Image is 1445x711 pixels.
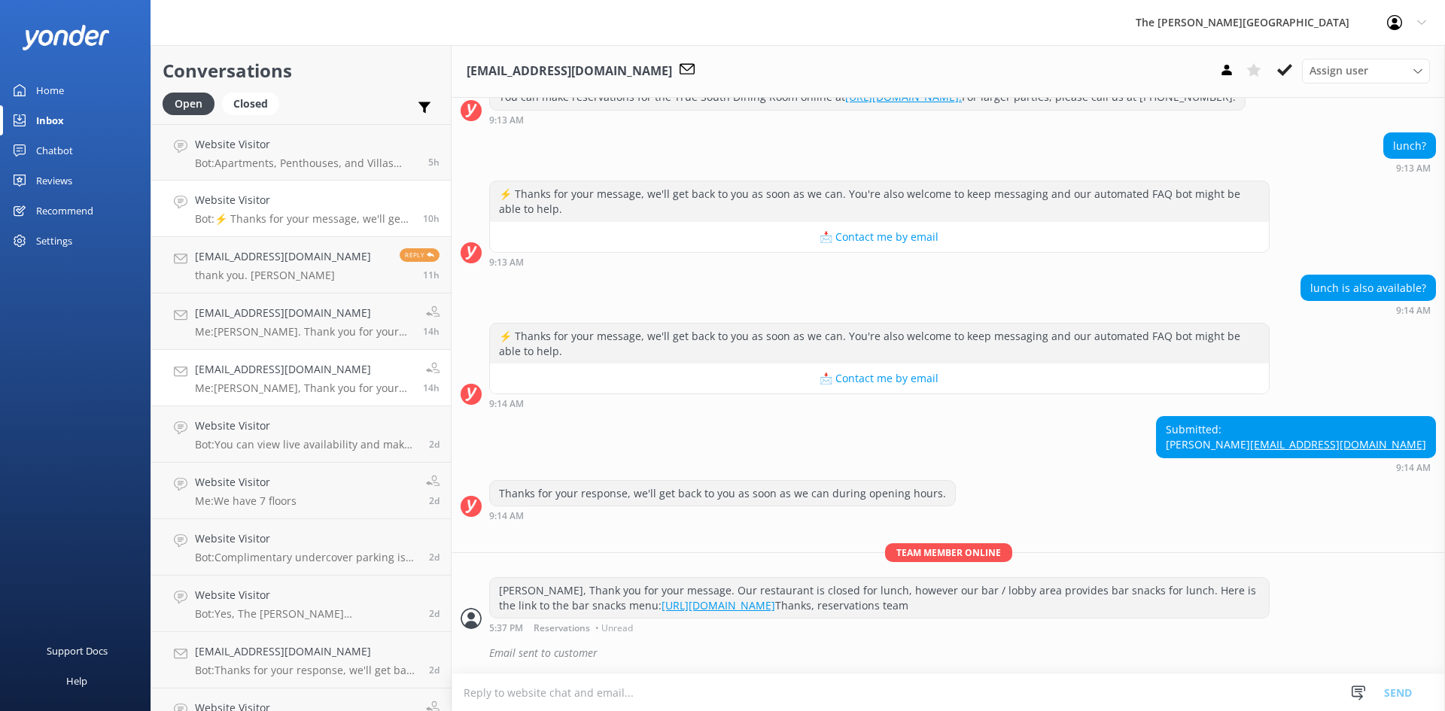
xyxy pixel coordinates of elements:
span: 08:44pm 18-Aug-2025 (UTC +12:00) Pacific/Auckland [423,269,440,281]
strong: 9:14 AM [1396,463,1431,472]
h4: [EMAIL_ADDRESS][DOMAIN_NAME] [195,643,418,660]
div: Closed [222,93,279,115]
p: Me: [PERSON_NAME]. Thank you for your enquiry. While we do not have any deals on for specific dat... [195,325,412,339]
a: [EMAIL_ADDRESS][DOMAIN_NAME]thank you. [PERSON_NAME]Reply11h [151,237,451,293]
p: Bot: Complimentary undercover parking is available for guests at The [PERSON_NAME][GEOGRAPHIC_DAT... [195,551,418,564]
div: 09:13am 18-Aug-2025 (UTC +12:00) Pacific/Auckland [489,114,1246,125]
p: Bot: Apartments, Penthouses, and Villas have washing machines and driers. There is also a public ... [195,156,417,170]
h2: Conversations [163,56,440,85]
div: Assign User [1302,59,1430,83]
strong: 9:14 AM [489,400,524,409]
a: [EMAIL_ADDRESS][DOMAIN_NAME]Me:[PERSON_NAME], Thank you for your message. Our restaurant is close... [151,350,451,406]
span: 07:31pm 16-Aug-2025 (UTC +12:00) Pacific/Auckland [429,551,440,564]
h4: Website Visitor [195,136,417,153]
h3: [EMAIL_ADDRESS][DOMAIN_NAME] [467,62,672,81]
h4: Website Visitor [195,474,297,491]
div: 05:37pm 18-Aug-2025 (UTC +12:00) Pacific/Auckland [489,622,1270,633]
a: Website VisitorBot:⚡ Thanks for your message, we'll get back to you as soon as we can. You're als... [151,181,451,237]
span: 05:39pm 18-Aug-2025 (UTC +12:00) Pacific/Auckland [423,325,440,338]
a: Website VisitorMe:We have 7 floors2d [151,463,451,519]
h4: Website Visitor [195,418,418,434]
p: Bot: Thanks for your response, we'll get back to you as soon as we can during opening hours. [195,664,418,677]
div: ⚡ Thanks for your message, we'll get back to you as soon as we can. You're also welcome to keep m... [490,181,1269,221]
p: Me: We have 7 floors [195,494,297,508]
h4: Website Visitor [195,587,418,603]
span: Reservations [534,624,590,633]
span: Assign user [1310,62,1368,79]
div: ⚡ Thanks for your message, we'll get back to you as soon as we can. You're also welcome to keep m... [490,324,1269,363]
span: Team member online [885,543,1012,562]
div: Inbox [36,105,64,135]
div: Recommend [36,196,93,226]
div: 09:13am 18-Aug-2025 (UTC +12:00) Pacific/Auckland [489,257,1270,267]
strong: 9:14 AM [1396,306,1431,315]
p: Me: [PERSON_NAME], Thank you for your message. Our restaurant is closed for lunch, however our ba... [195,381,412,395]
div: Thanks for your response, we'll get back to you as soon as we can during opening hours. [490,481,955,506]
button: 📩 Contact me by email [490,363,1269,393]
div: Help [66,666,87,696]
div: 09:14am 18-Aug-2025 (UTC +12:00) Pacific/Auckland [1156,462,1436,472]
h4: [EMAIL_ADDRESS][DOMAIN_NAME] [195,305,412,321]
span: 05:37pm 18-Aug-2025 (UTC +12:00) Pacific/Auckland [423,381,440,394]
div: Support Docs [47,636,108,666]
div: Settings [36,226,72,256]
p: thank you. [PERSON_NAME] [195,269,371,282]
a: [EMAIL_ADDRESS][DOMAIN_NAME]Me:[PERSON_NAME]. Thank you for your enquiry. While we do not have an... [151,293,451,350]
div: 09:14am 18-Aug-2025 (UTC +12:00) Pacific/Auckland [489,398,1270,409]
div: 09:13am 18-Aug-2025 (UTC +12:00) Pacific/Auckland [1383,163,1436,173]
span: 07:37pm 16-Aug-2025 (UTC +12:00) Pacific/Auckland [429,494,440,507]
a: [EMAIL_ADDRESS][DOMAIN_NAME] [1250,437,1426,451]
a: Website VisitorBot:Complimentary undercover parking is available for guests at The [PERSON_NAME][... [151,519,451,576]
div: Open [163,93,214,115]
strong: 5:37 PM [489,624,523,633]
h4: [EMAIL_ADDRESS][DOMAIN_NAME] [195,248,371,265]
span: 07:29pm 16-Aug-2025 (UTC +12:00) Pacific/Auckland [429,607,440,620]
span: Reply [400,248,440,262]
img: yonder-white-logo.png [23,25,109,50]
div: 09:14am 18-Aug-2025 (UTC +12:00) Pacific/Auckland [489,510,956,521]
a: Website VisitorBot:Yes, The [PERSON_NAME][GEOGRAPHIC_DATA] offers complimentary undercover parkin... [151,576,451,632]
div: Chatbot [36,135,73,166]
p: Bot: Yes, The [PERSON_NAME][GEOGRAPHIC_DATA] offers complimentary undercover parking for guests. [195,607,418,621]
a: [EMAIL_ADDRESS][DOMAIN_NAME]Bot:Thanks for your response, we'll get back to you as soon as we can... [151,632,451,688]
h4: Website Visitor [195,530,418,547]
div: 2025-08-18T05:41:22.991 [461,640,1436,666]
span: 10:45pm 16-Aug-2025 (UTC +12:00) Pacific/Auckland [429,438,440,451]
h4: [EMAIL_ADDRESS][DOMAIN_NAME] [195,361,412,378]
span: 10:27pm 18-Aug-2025 (UTC +12:00) Pacific/Auckland [423,212,440,225]
p: Bot: You can view live availability and make your reservation online at [URL][DOMAIN_NAME]. [195,438,418,451]
strong: 9:13 AM [1396,164,1431,173]
div: Submitted: [PERSON_NAME] [1157,417,1435,457]
strong: 9:13 AM [489,258,524,267]
span: 05:56pm 16-Aug-2025 (UTC +12:00) Pacific/Auckland [429,664,440,676]
div: lunch is also available? [1301,275,1435,301]
div: 09:14am 18-Aug-2025 (UTC +12:00) Pacific/Auckland [1300,305,1436,315]
h4: Website Visitor [195,192,412,208]
strong: 9:13 AM [489,116,524,125]
p: Bot: ⚡ Thanks for your message, we'll get back to you as soon as we can. You're also welcome to k... [195,212,412,226]
strong: 9:14 AM [489,512,524,521]
a: Open [163,95,222,111]
a: [URL][DOMAIN_NAME] [662,598,775,612]
div: [PERSON_NAME], Thank you for your message. Our restaurant is closed for lunch, however our bar / ... [490,578,1269,618]
div: Home [36,75,64,105]
a: Website VisitorBot:Apartments, Penthouses, and Villas have washing machines and driers. There is ... [151,124,451,181]
div: lunch? [1384,133,1435,159]
a: Closed [222,95,287,111]
button: 📩 Contact me by email [490,222,1269,252]
div: Email sent to customer [489,640,1436,666]
a: Website VisitorBot:You can view live availability and make your reservation online at [URL][DOMAI... [151,406,451,463]
div: Reviews [36,166,72,196]
span: 02:41am 19-Aug-2025 (UTC +12:00) Pacific/Auckland [428,156,440,169]
span: • Unread [595,624,633,633]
